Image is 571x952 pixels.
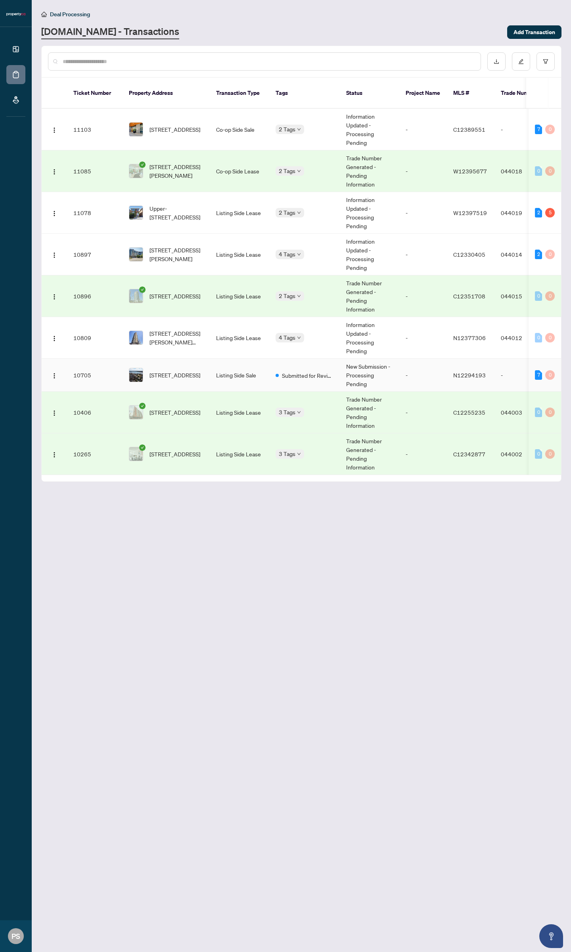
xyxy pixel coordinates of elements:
span: 3 Tags [279,449,295,458]
th: Trade Number [494,78,550,109]
div: 5 [545,208,555,217]
span: 2 Tags [279,125,295,134]
img: Logo [51,452,57,458]
button: Logo [48,165,61,177]
button: filter [537,52,555,71]
img: thumbnail-img [129,406,143,419]
th: Status [340,78,399,109]
td: 10809 [67,317,123,359]
span: W12397519 [453,209,487,216]
button: Logo [48,248,61,261]
button: Add Transaction [507,25,561,39]
span: C12351708 [453,292,485,300]
div: 0 [535,291,542,301]
span: check-circle [139,403,146,409]
td: Information Updated - Processing Pending [340,234,399,275]
span: [STREET_ADDRESS] [149,371,200,379]
span: down [297,252,301,256]
div: 0 [545,166,555,176]
td: Listing Side Lease [210,275,269,317]
td: Listing Side Lease [210,234,269,275]
span: [STREET_ADDRESS][PERSON_NAME][PERSON_NAME] [149,329,203,346]
button: Open asap [539,924,563,948]
span: check-circle [139,444,146,451]
span: download [494,59,499,64]
div: 0 [545,449,555,459]
td: Listing Side Sale [210,359,269,392]
button: Logo [48,406,61,419]
div: 0 [535,333,542,342]
span: PS [11,931,20,942]
td: Trade Number Generated - Pending Information [340,392,399,433]
span: [STREET_ADDRESS] [149,292,200,300]
span: C12330405 [453,251,485,258]
span: [STREET_ADDRESS] [149,125,200,134]
span: N12294193 [453,371,486,379]
img: Logo [51,294,57,300]
span: W12395677 [453,167,487,175]
button: edit [512,52,530,71]
td: 10406 [67,392,123,433]
img: thumbnail-img [129,248,143,261]
td: Listing Side Lease [210,192,269,234]
a: [DOMAIN_NAME] - Transactions [41,25,179,39]
img: logo [6,12,25,17]
td: Listing Side Lease [210,317,269,359]
td: Listing Side Lease [210,392,269,433]
button: Logo [48,290,61,302]
button: Logo [48,448,61,460]
td: 11103 [67,109,123,150]
span: edit [518,59,524,64]
td: 10896 [67,275,123,317]
td: - [399,317,447,359]
td: Information Updated - Processing Pending [340,109,399,150]
span: C12255235 [453,409,485,416]
td: - [494,109,550,150]
div: 2 [535,208,542,217]
span: [STREET_ADDRESS] [149,450,200,458]
div: 0 [545,291,555,301]
img: thumbnail-img [129,123,143,136]
td: 044003 [494,392,550,433]
td: 044019 [494,192,550,234]
div: 7 [535,370,542,380]
img: thumbnail-img [129,368,143,382]
span: 2 Tags [279,291,295,300]
span: down [297,127,301,131]
img: Logo [51,335,57,342]
img: thumbnail-img [129,289,143,303]
td: 044012 [494,317,550,359]
div: 0 [545,370,555,380]
th: Property Address [123,78,210,109]
img: thumbnail-img [129,164,143,178]
td: - [399,234,447,275]
span: Deal Processing [50,11,90,18]
button: Logo [48,123,61,136]
td: - [399,150,447,192]
div: 2 [535,250,542,259]
span: filter [543,59,548,64]
span: Submitted for Review [282,371,333,380]
div: 0 [545,125,555,134]
th: Transaction Type [210,78,269,109]
td: 10897 [67,234,123,275]
th: Tags [269,78,340,109]
img: thumbnail-img [129,447,143,461]
span: down [297,294,301,298]
div: 0 [535,166,542,176]
span: [STREET_ADDRESS][PERSON_NAME] [149,246,203,263]
div: 0 [535,449,542,459]
img: Logo [51,410,57,416]
td: - [399,392,447,433]
img: Logo [51,169,57,175]
img: thumbnail-img [129,331,143,344]
td: Information Updated - Processing Pending [340,317,399,359]
span: C12389551 [453,126,485,133]
td: - [399,275,447,317]
span: 2 Tags [279,166,295,175]
td: Co-op Side Lease [210,150,269,192]
span: Add Transaction [514,26,555,38]
td: 044018 [494,150,550,192]
td: 044002 [494,433,550,475]
td: Trade Number Generated - Pending Information [340,150,399,192]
